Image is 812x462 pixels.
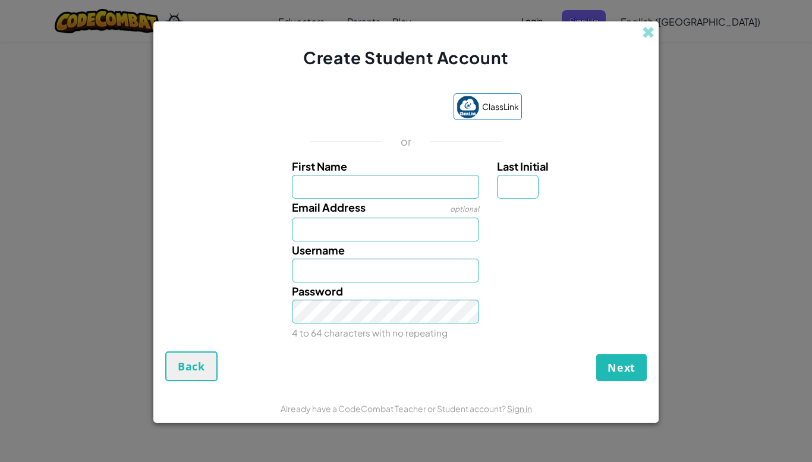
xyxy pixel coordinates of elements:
[482,98,519,115] span: ClassLink
[507,403,532,414] a: Sign in
[401,134,412,149] p: or
[178,359,205,373] span: Back
[292,243,345,257] span: Username
[292,284,343,298] span: Password
[497,159,549,173] span: Last Initial
[608,360,635,375] span: Next
[292,159,347,173] span: First Name
[285,95,448,121] iframe: Sign in with Google Button
[596,354,647,381] button: Next
[457,96,479,118] img: classlink-logo-small.png
[450,205,479,213] span: optional
[281,403,507,414] span: Already have a CodeCombat Teacher or Student account?
[303,47,508,68] span: Create Student Account
[292,327,448,338] small: 4 to 64 characters with no repeating
[292,200,366,214] span: Email Address
[165,351,218,381] button: Back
